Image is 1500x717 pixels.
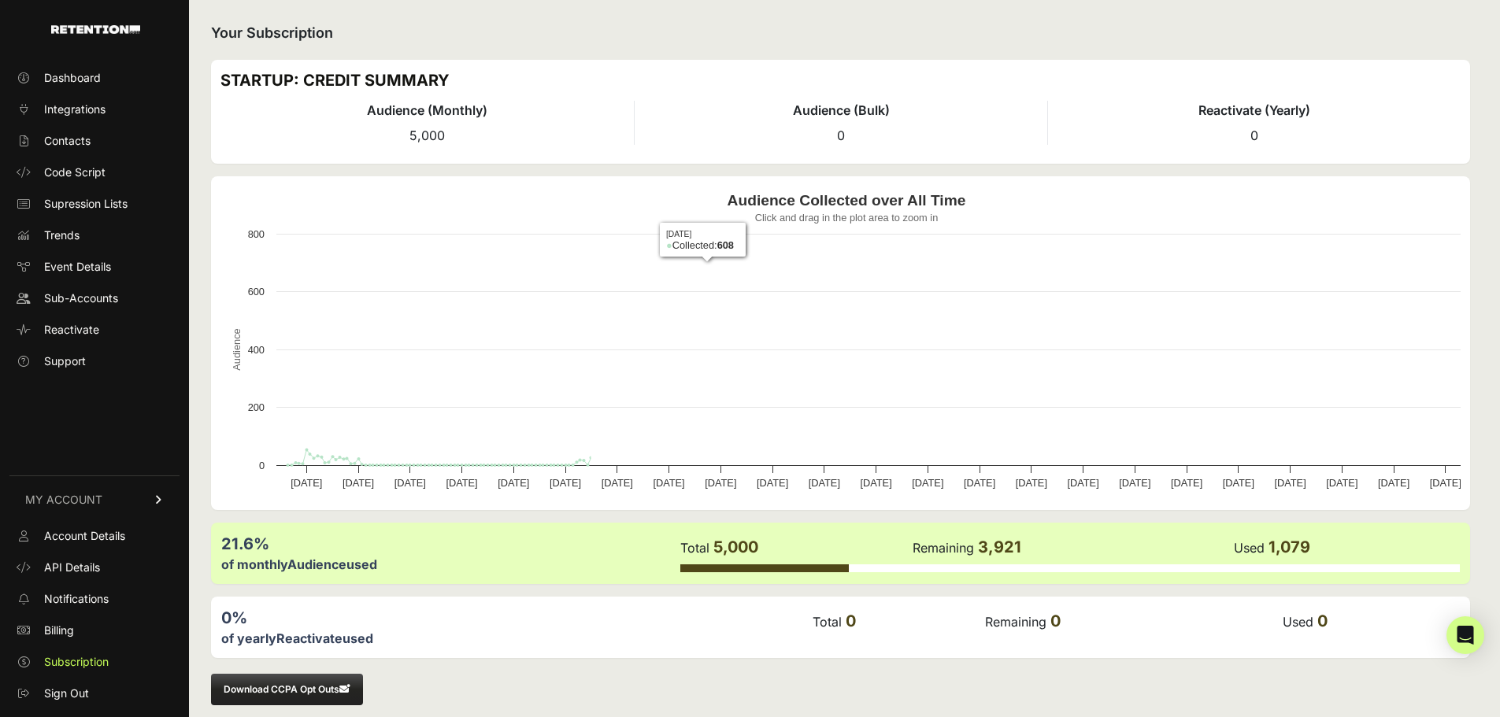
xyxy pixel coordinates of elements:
text: [DATE] [757,477,788,489]
text: 0 [259,460,265,471]
span: 5,000 [409,128,445,143]
text: 800 [248,228,265,240]
span: Reactivate [44,322,99,338]
span: Account Details [44,528,125,544]
span: 0 [846,612,856,630]
h3: STARTUP: CREDIT SUMMARY [220,69,1461,91]
a: MY ACCOUNT [9,475,180,523]
h4: Audience (Monthly) [220,101,634,120]
span: Notifications [44,591,109,607]
span: 0 [837,128,845,143]
a: Subscription [9,649,180,674]
text: 200 [248,401,265,413]
a: Billing [9,618,180,643]
a: Support [9,349,180,374]
label: Used [1234,540,1265,556]
text: [DATE] [602,477,633,489]
a: Notifications [9,586,180,612]
div: Open Intercom Messenger [1446,616,1484,654]
span: 3,921 [978,538,1021,556]
button: Download CCPA Opt Outs [211,674,363,705]
span: Integrations [44,102,106,117]
span: Supression Lists [44,196,128,212]
span: 1,079 [1269,538,1310,556]
span: Trends [44,227,80,243]
a: Reactivate [9,317,180,342]
label: Remaining [913,540,974,556]
span: Sign Out [44,686,89,701]
a: API Details [9,555,180,580]
text: 600 [248,286,265,298]
a: Sub-Accounts [9,286,180,311]
h4: Reactivate (Yearly) [1048,101,1461,120]
text: [DATE] [498,477,529,489]
a: Sign Out [9,681,180,706]
text: Audience [231,328,243,370]
div: 0% [221,607,811,629]
span: API Details [44,560,100,575]
span: Code Script [44,164,106,180]
text: Audience Collected over All Time [728,192,966,209]
a: Code Script [9,160,180,185]
text: [DATE] [446,477,477,489]
span: MY ACCOUNT [25,492,102,508]
a: Contacts [9,128,180,153]
a: Trends [9,223,180,248]
span: Sub-Accounts [44,290,118,306]
text: [DATE] [653,477,684,489]
text: [DATE] [1274,477,1306,489]
span: 0 [1250,128,1258,143]
span: 0 [1317,612,1328,630]
h2: Your Subscription [211,22,1470,44]
label: Remaining [985,614,1046,630]
text: [DATE] [1119,477,1150,489]
span: Dashboard [44,70,101,86]
a: Event Details [9,254,180,279]
span: 5,000 [713,538,758,556]
svg: Audience Collected over All Time [220,186,1472,501]
text: [DATE] [1171,477,1202,489]
text: [DATE] [550,477,581,489]
text: [DATE] [860,477,891,489]
div: of monthly used [221,555,679,574]
text: [DATE] [964,477,995,489]
div: 21.6% [221,533,679,555]
text: [DATE] [809,477,840,489]
span: 0 [1050,612,1061,630]
text: [DATE] [705,477,736,489]
text: [DATE] [343,477,374,489]
text: 400 [248,344,265,356]
a: Integrations [9,97,180,122]
text: [DATE] [1016,477,1047,489]
span: Contacts [44,133,91,149]
a: Account Details [9,523,180,549]
div: of yearly used [221,629,811,648]
label: Audience [287,556,346,572]
h4: Audience (Bulk) [635,101,1047,120]
img: Retention.com [51,25,140,34]
text: [DATE] [291,477,322,489]
span: Event Details [44,259,111,275]
label: Total [680,540,709,556]
text: [DATE] [912,477,943,489]
text: Click and drag in the plot area to zoom in [755,212,939,224]
label: Reactivate [276,630,343,646]
span: Billing [44,623,74,638]
label: Total [813,614,842,630]
text: [DATE] [1326,477,1357,489]
span: Subscription [44,654,109,670]
a: Supression Lists [9,191,180,216]
label: Used [1283,614,1313,630]
text: [DATE] [1378,477,1409,489]
a: Dashboard [9,65,180,91]
text: [DATE] [394,477,426,489]
span: Support [44,353,86,369]
text: [DATE] [1430,477,1461,489]
text: [DATE] [1223,477,1254,489]
text: [DATE] [1067,477,1098,489]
